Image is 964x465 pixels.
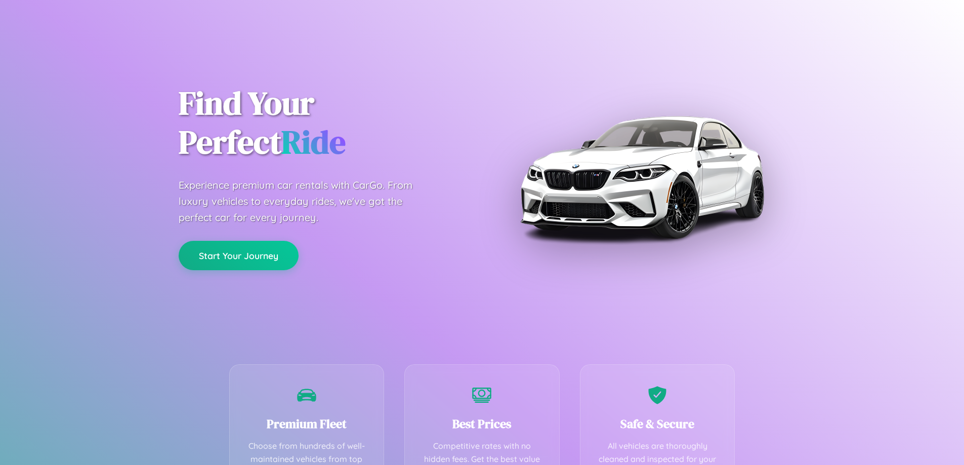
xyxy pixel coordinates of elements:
[420,415,544,432] h3: Best Prices
[596,415,720,432] h3: Safe & Secure
[245,415,369,432] h3: Premium Fleet
[179,241,299,270] button: Start Your Journey
[515,51,768,304] img: Premium BMW car rental vehicle
[179,84,467,162] h1: Find Your Perfect
[179,177,432,226] p: Experience premium car rentals with CarGo. From luxury vehicles to everyday rides, we've got the ...
[281,120,346,164] span: Ride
